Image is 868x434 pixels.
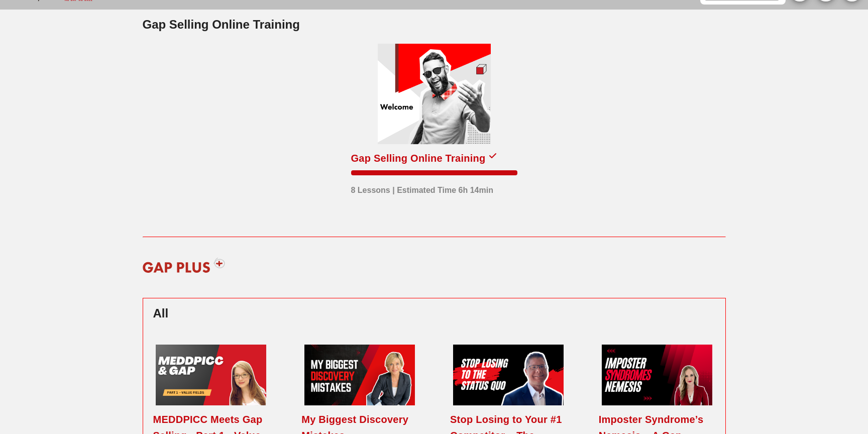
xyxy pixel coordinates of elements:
[153,304,715,322] h2: All
[143,16,726,34] h2: Gap Selling Online Training
[351,150,486,166] div: Gap Selling Online Training
[136,250,232,280] img: gap-plus-logo-red.svg
[351,179,493,196] div: 8 Lessons | Estimated Time 6h 14min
